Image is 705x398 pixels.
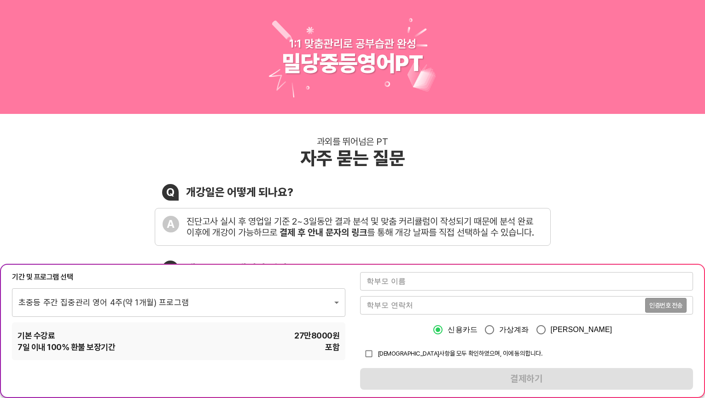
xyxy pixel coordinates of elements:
[12,272,345,282] div: 기간 및 프로그램 선택
[289,37,416,50] div: 1:1 맞춤관리로 공부습관 완성
[12,288,345,316] div: 초중등 주간 집중관리 영어 4주(약 1개월) 프로그램
[294,330,339,341] span: 27만8000 원
[163,216,179,232] div: A
[360,296,645,315] input: 학부모 연락처를 입력해주세요
[378,350,542,357] span: [DEMOGRAPHIC_DATA]사항을 모두 확인하였으며, 이에 동의합니다.
[360,272,693,291] input: 학부모 이름을 입력해주세요
[551,324,612,335] span: [PERSON_NAME]
[499,324,529,335] span: 가상계좌
[282,50,423,77] div: 밀당중등영어PT
[17,341,115,353] span: 7 일 이내 100% 환불 보장기간
[186,216,543,238] div: 진단고사 실시 후 영업일 기준 2~3일동안 결과 분석 및 맞춤 커리큘럼이 작성되기 때문에 분석 완료 이후에 개강이 가능하므로 를 통해 개강 날짜를 직접 선택하실 수 있습니다.
[317,136,388,147] div: 과외를 뛰어넘은 PT
[162,184,179,201] div: Q
[300,147,405,169] div: 자주 묻는 질문
[186,262,303,275] div: 태블릿을 구매해야 될까요?
[17,330,55,341] span: 기본 수강료
[280,227,367,238] b: 결제 후 안내 문자의 링크
[325,341,339,353] span: 포함
[186,185,293,199] div: 개강일은 어떻게 되나요?
[448,324,478,335] span: 신용카드
[162,261,179,277] div: Q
